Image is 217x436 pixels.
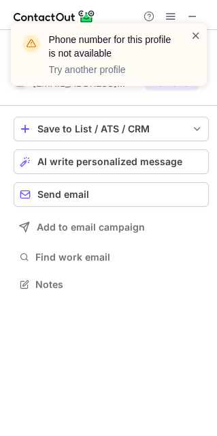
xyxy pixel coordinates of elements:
button: AI write personalized message [14,149,209,174]
button: save-profile-one-click [14,117,209,141]
button: Add to email campaign [14,215,209,239]
p: Try another profile [49,63,174,76]
button: Find work email [14,248,209,267]
img: warning [20,33,42,55]
button: Notes [14,275,209,294]
span: Notes [35,278,203,291]
div: Save to List / ATS / CRM [37,123,185,134]
button: Send email [14,182,209,207]
span: AI write personalized message [37,156,182,167]
span: Send email [37,189,89,200]
span: Find work email [35,251,203,263]
img: ContactOut v5.3.10 [14,8,95,25]
span: Add to email campaign [37,222,145,233]
header: Phone number for this profile is not available [49,33,174,60]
